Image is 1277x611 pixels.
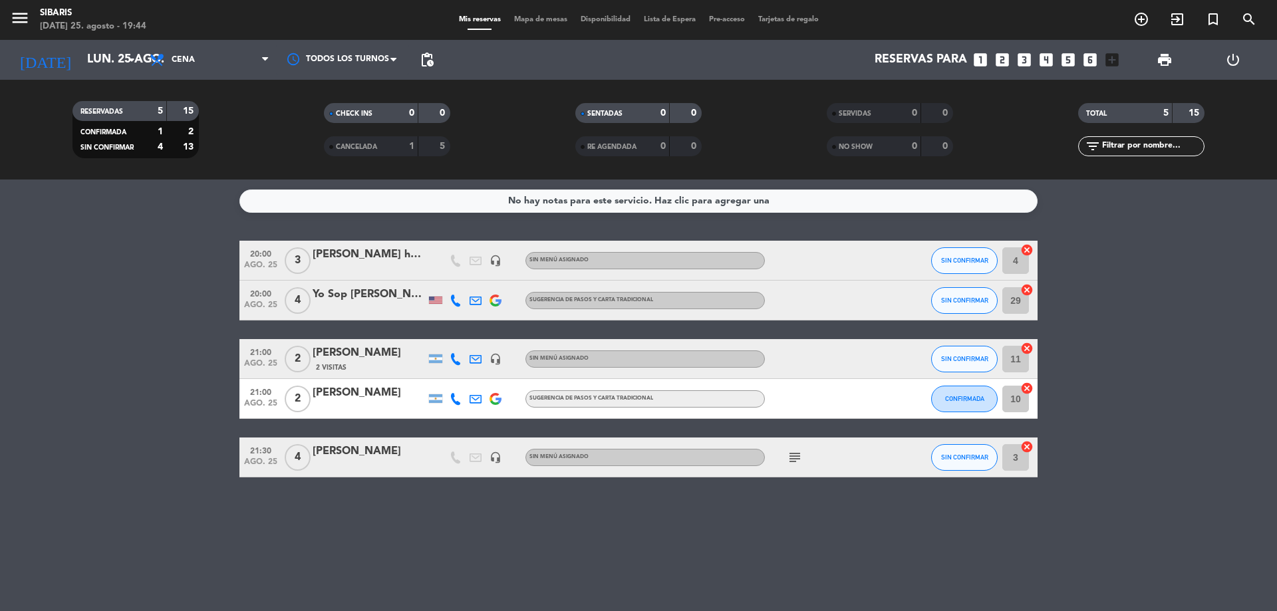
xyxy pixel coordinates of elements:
[40,7,146,20] div: sibaris
[839,144,873,150] span: NO SHOW
[313,384,426,402] div: [PERSON_NAME]
[1101,139,1204,154] input: Filtrar por nombre...
[931,247,998,274] button: SIN CONFIRMAR
[244,457,277,473] span: ago. 25
[941,257,988,264] span: SIN CONFIRMAR
[839,110,871,117] span: SERVIDAS
[409,108,414,118] strong: 0
[941,297,988,304] span: SIN CONFIRMAR
[313,246,426,263] div: [PERSON_NAME] hab 306
[80,144,134,151] span: SIN CONFIRMAR
[1189,108,1202,118] strong: 15
[1020,440,1034,453] i: cancel
[1060,51,1077,68] i: looks_5
[490,451,501,463] i: headset_mic
[587,110,623,117] span: SENTADAS
[490,393,501,405] img: google-logo.png
[529,356,589,361] span: Sin menú asignado
[158,127,163,136] strong: 1
[574,16,637,23] span: Disponibilidad
[124,52,140,68] i: arrow_drop_down
[1163,108,1169,118] strong: 5
[285,444,311,471] span: 4
[183,142,196,152] strong: 13
[1086,110,1107,117] span: TOTAL
[244,359,277,374] span: ago. 25
[10,8,30,28] i: menu
[10,8,30,33] button: menu
[313,286,426,303] div: Yo Sop [PERSON_NAME]
[80,108,123,115] span: RESERVADAS
[244,344,277,359] span: 21:00
[409,142,414,151] strong: 1
[440,142,448,151] strong: 5
[1225,52,1241,68] i: power_settings_new
[313,344,426,362] div: [PERSON_NAME]
[419,52,435,68] span: pending_actions
[40,20,146,33] div: [DATE] 25. agosto - 19:44
[875,53,967,66] span: Reservas para
[285,247,311,274] span: 3
[931,346,998,372] button: SIN CONFIRMAR
[188,127,196,136] strong: 2
[994,51,1011,68] i: looks_two
[1103,51,1121,68] i: add_box
[1016,51,1033,68] i: looks_3
[1038,51,1055,68] i: looks_4
[942,108,950,118] strong: 0
[1085,138,1101,154] i: filter_list
[440,108,448,118] strong: 0
[529,297,653,303] span: sugerencia de pasos y carta tradicional
[285,346,311,372] span: 2
[945,395,984,402] span: CONFIRMADA
[587,144,637,150] span: RE AGENDADA
[244,384,277,399] span: 21:00
[336,144,377,150] span: CANCELADA
[1020,283,1034,297] i: cancel
[912,142,917,151] strong: 0
[172,55,195,64] span: Cena
[660,142,666,151] strong: 0
[244,301,277,316] span: ago. 25
[244,285,277,301] span: 20:00
[1133,11,1149,27] i: add_circle_outline
[452,16,507,23] span: Mis reservas
[1020,243,1034,257] i: cancel
[507,16,574,23] span: Mapa de mesas
[972,51,989,68] i: looks_one
[490,353,501,365] i: headset_mic
[80,129,126,136] span: CONFIRMADA
[1241,11,1257,27] i: search
[490,295,501,306] img: google-logo.png
[1199,40,1267,80] div: LOG OUT
[702,16,752,23] span: Pre-acceso
[529,257,589,263] span: Sin menú asignado
[10,45,80,74] i: [DATE]
[158,106,163,116] strong: 5
[691,108,699,118] strong: 0
[529,396,653,401] span: sugerencia de pasos y carta tradicional
[1157,52,1173,68] span: print
[529,454,589,459] span: Sin menú asignado
[285,386,311,412] span: 2
[941,453,988,461] span: SIN CONFIRMAR
[508,193,770,209] div: No hay notas para este servicio. Haz clic para agregar una
[931,287,998,314] button: SIN CONFIRMAR
[183,106,196,116] strong: 15
[1081,51,1099,68] i: looks_6
[637,16,702,23] span: Lista de Espera
[1169,11,1185,27] i: exit_to_app
[490,255,501,267] i: headset_mic
[660,108,666,118] strong: 0
[912,108,917,118] strong: 0
[942,142,950,151] strong: 0
[244,442,277,457] span: 21:30
[316,362,347,373] span: 2 Visitas
[931,444,998,471] button: SIN CONFIRMAR
[941,355,988,362] span: SIN CONFIRMAR
[1205,11,1221,27] i: turned_in_not
[244,261,277,276] span: ago. 25
[752,16,825,23] span: Tarjetas de regalo
[285,287,311,314] span: 4
[244,245,277,261] span: 20:00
